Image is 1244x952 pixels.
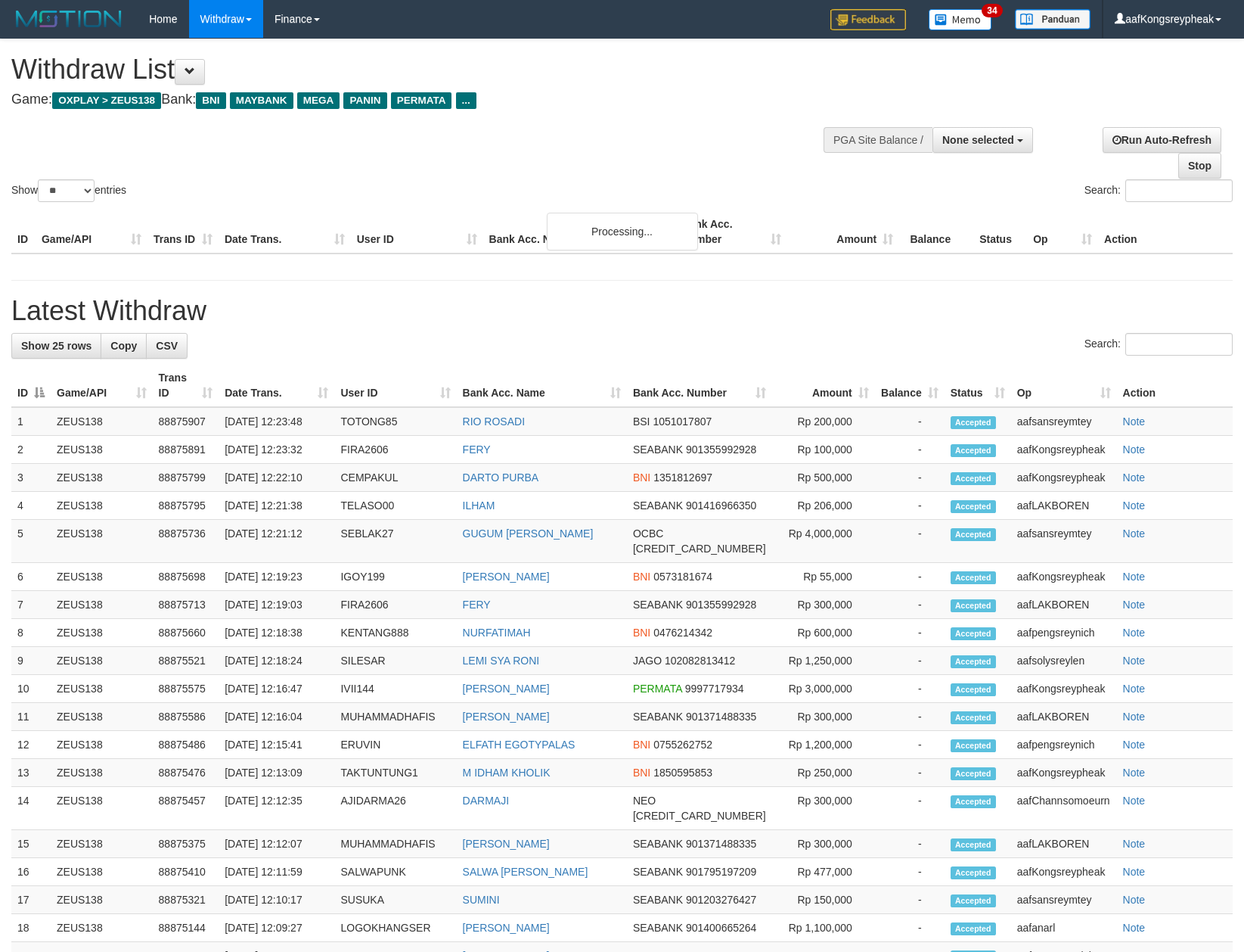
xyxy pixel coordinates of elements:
[1123,866,1146,878] a: Note
[463,838,550,850] a: [PERSON_NAME]
[153,886,219,914] td: 88875321
[772,364,875,407] th: Amount: activate to sort column ascending
[1011,619,1117,647] td: aafpengsreynich
[772,563,875,591] td: Rp 55,000
[457,364,627,407] th: Bank Acc. Name: activate to sort column ascending
[11,436,51,464] td: 2
[219,914,334,942] td: [DATE] 12:09:27
[653,767,712,779] span: Copy 1850595853 to clipboard
[1011,830,1117,858] td: aafLAKBOREN
[772,619,875,647] td: Rp 600,000
[1123,627,1146,639] a: Note
[1123,922,1146,934] a: Note
[1011,647,1117,675] td: aafsolysreylen
[633,767,650,779] span: BNI
[875,619,945,647] td: -
[875,858,945,886] td: -
[1178,153,1221,179] a: Stop
[11,520,51,563] td: 5
[463,599,491,611] a: FERY
[772,436,875,464] td: Rp 100,000
[1123,767,1146,779] a: Note
[334,647,456,675] td: SILESAR
[51,830,153,858] td: ZEUS138
[951,528,996,541] span: Accepted
[1011,436,1117,464] td: aafKongsreypheak
[633,795,656,807] span: NEO
[153,731,219,759] td: 88875486
[951,711,996,724] span: Accepted
[219,492,334,520] td: [DATE] 12:21:38
[51,858,153,886] td: ZEUS138
[219,731,334,759] td: [DATE] 12:15:41
[456,92,476,109] span: ...
[875,492,945,520] td: -
[633,471,650,484] span: BNI
[1011,591,1117,619] td: aafLAKBOREN
[219,436,334,464] td: [DATE] 12:23:32
[772,759,875,787] td: Rp 250,000
[51,886,153,914] td: ZEUS138
[153,675,219,703] td: 88875575
[51,759,153,787] td: ZEUS138
[334,759,456,787] td: TAKTUNTUNG1
[219,364,334,407] th: Date Trans.: activate to sort column ascending
[463,739,575,751] a: ELFATH EGOTYPALAS
[153,520,219,563] td: 88875736
[686,866,756,878] span: Copy 901795197209 to clipboard
[11,787,51,830] td: 14
[772,464,875,492] td: Rp 500,000
[153,563,219,591] td: 88875698
[147,210,219,254] th: Trans ID
[219,858,334,886] td: [DATE] 12:11:59
[391,92,452,109] span: PERMATA
[297,92,340,109] span: MEGA
[653,739,712,751] span: Copy 0755262752 to clipboard
[11,647,51,675] td: 9
[1011,787,1117,830] td: aafChannsomoeurn
[334,464,456,492] td: CEMPAKUL
[11,210,36,254] th: ID
[11,8,126,30] img: MOTION_logo.png
[219,787,334,830] td: [DATE] 12:12:35
[1011,464,1117,492] td: aafKongsreypheak
[11,591,51,619] td: 7
[219,619,334,647] td: [DATE] 12:18:38
[463,894,500,906] a: SUMINI
[1123,795,1146,807] a: Note
[899,210,973,254] th: Balance
[772,731,875,759] td: Rp 1,200,000
[1015,9,1090,30] img: panduan.png
[101,333,147,359] a: Copy
[51,787,153,830] td: ZEUS138
[633,527,663,540] span: OCBC
[51,731,153,759] td: ZEUS138
[153,759,219,787] td: 88875476
[951,683,996,696] span: Accepted
[219,520,334,563] td: [DATE] 12:21:12
[153,787,219,830] td: 88875457
[334,436,456,464] td: FIRA2606
[772,858,875,886] td: Rp 477,000
[1084,333,1233,356] label: Search:
[153,858,219,886] td: 88875410
[156,340,178,352] span: CSV
[951,627,996,640] span: Accepted
[51,647,153,675] td: ZEUS138
[875,731,945,759] td: -
[633,838,683,850] span: SEABANK
[686,599,756,611] span: Copy 901355992928 to clipboard
[772,407,875,436] td: Rp 200,000
[787,210,899,254] th: Amount
[11,759,51,787] td: 13
[875,464,945,492] td: -
[633,627,650,639] span: BNI
[219,647,334,675] td: [DATE] 12:18:24
[547,213,698,250] div: Processing...
[875,830,945,858] td: -
[875,520,945,563] td: -
[772,591,875,619] td: Rp 300,000
[146,333,188,359] a: CSV
[153,407,219,436] td: 88875907
[875,886,945,914] td: -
